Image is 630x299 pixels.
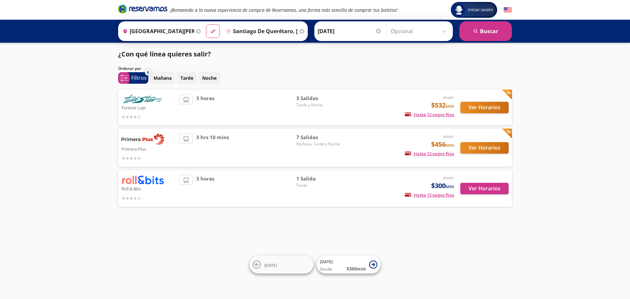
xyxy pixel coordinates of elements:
[296,141,342,147] span: Mañana, Tarde y Noche
[249,256,313,274] button: [DATE]
[121,134,164,145] img: Primera Plus
[196,175,214,202] span: 3 horas
[460,102,509,113] button: Ver Horarios
[391,23,450,39] input: Opcional
[405,151,454,157] span: Hasta 12 pagos fijos
[264,262,277,268] span: [DATE]
[154,75,172,81] p: Mañana
[431,100,454,110] span: $532
[446,184,454,189] small: MXN
[296,102,342,108] span: Tarde y Noche
[443,95,454,100] em: desde:
[317,256,381,274] button: [DATE]Desde:$300MXN
[120,23,194,39] input: Buscar Origen
[443,175,454,181] em: desde:
[443,134,454,139] em: desde:
[170,7,397,13] em: ¡Bienvenido a la nueva experiencia de compra de Reservamos, una forma más sencilla de comprar tus...
[446,104,454,109] small: MXN
[504,6,512,14] button: English
[131,74,147,82] p: Filtros
[177,72,197,84] button: Tarde
[150,72,175,84] button: Mañana
[121,145,176,153] p: Primera Plus
[118,72,148,84] button: 0Filtros
[431,181,454,191] span: $300
[196,95,214,120] span: 3 horas
[296,182,342,188] span: Tarde
[180,75,193,81] p: Tarde
[346,265,366,272] span: $ 300
[320,259,333,265] span: [DATE]
[147,70,149,75] span: 0
[118,4,167,14] i: Brand Logo
[446,143,454,148] small: MXN
[296,95,342,102] span: 3 Salidas
[196,134,229,162] span: 3 hrs 10 mins
[118,66,141,72] p: Ordenar por
[199,72,220,84] button: Noche
[118,49,211,59] p: ¿Con qué línea quieres salir?
[405,112,454,117] span: Hasta 12 pagos fijos
[296,134,342,141] span: 7 Salidas
[118,4,167,16] a: Brand Logo
[357,267,366,271] small: MXN
[202,75,217,81] p: Noche
[296,175,342,182] span: 1 Salida
[405,192,454,198] span: Hasta 12 pagos fijos
[465,7,496,13] span: Iniciar sesión
[460,183,509,194] button: Ver Horarios
[121,95,164,103] img: Turistar Lujo
[121,175,164,184] img: Roll & Bits
[223,23,298,39] input: Buscar Destino
[121,103,176,111] p: Turistar Lujo
[431,139,454,149] span: $456
[459,21,512,41] button: Buscar
[460,142,509,154] button: Ver Horarios
[121,184,176,192] p: Roll & Bits
[320,266,333,272] span: Desde:
[318,23,382,39] input: Elegir Fecha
